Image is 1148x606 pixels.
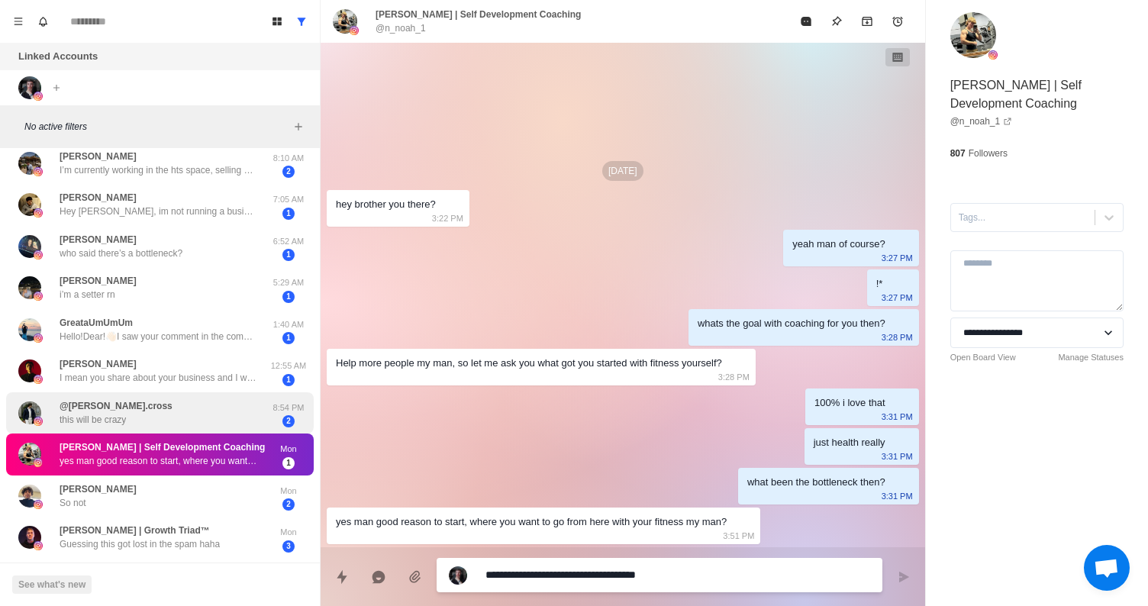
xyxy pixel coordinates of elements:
p: [PERSON_NAME] | Self Development Coaching [376,8,581,21]
img: picture [950,12,996,58]
p: [PERSON_NAME] | Self Development Coaching [950,76,1124,113]
img: picture [34,92,43,101]
p: GreataUmUmUm [60,316,133,330]
p: 3:31 PM [882,408,913,425]
p: 3:31 PM [882,448,913,465]
span: 2 [282,415,295,427]
p: 3:28 PM [882,329,913,346]
img: picture [18,276,41,299]
div: 100% i love that [814,395,885,411]
span: 1 [282,374,295,386]
img: picture [18,485,41,508]
div: Open chat [1084,545,1130,591]
p: this will be crazy [60,413,126,427]
div: yes man good reason to start, where you want to go from here with your fitness my man? [336,514,727,530]
p: 3:51 PM [723,527,754,544]
img: picture [34,458,43,467]
p: [DATE] [602,161,643,181]
img: picture [18,401,41,424]
p: I mean you share about your business and I will share abt mine on quick call. I have only heard a... [60,371,258,385]
p: [PERSON_NAME] [60,150,137,163]
span: 1 [282,208,295,220]
button: Show all conversations [289,9,314,34]
img: picture [34,292,43,301]
button: Add filters [289,118,308,136]
div: Help more people my man, so let me ask you what got you started with fitness yourself? [336,355,722,372]
img: picture [18,526,41,549]
p: who said there’s a bottleneck? [60,247,182,260]
button: Board View [265,9,289,34]
img: picture [34,167,43,176]
p: [PERSON_NAME] [60,357,137,371]
p: [PERSON_NAME] | Self Development Coaching [60,440,265,454]
img: picture [34,500,43,509]
img: picture [18,443,41,466]
p: i’m a setter rn [60,288,115,301]
p: No active filters [24,120,289,134]
p: Hello!Dear!👋🏻I saw your comment in the comment section of a trading blogger,and notice you are a ... [60,330,258,343]
p: I’m currently working in the hts space, selling an e-commerce offer [60,163,258,177]
div: yeah man of course? [792,236,885,253]
button: Menu [6,9,31,34]
p: Hey [PERSON_NAME], im not running a business atm [60,205,258,218]
span: 2 [282,498,295,511]
img: picture [18,152,41,175]
img: picture [449,566,467,585]
span: 2 [282,166,295,178]
span: 1 [282,332,295,344]
p: Linked Accounts [18,49,98,64]
p: 3:22 PM [432,210,463,227]
button: Quick replies [327,562,357,592]
button: Add media [400,562,430,592]
img: picture [333,9,357,34]
img: picture [34,417,43,426]
img: picture [18,235,41,258]
p: @[PERSON_NAME].cross [60,399,173,413]
img: picture [18,359,41,382]
img: picture [988,50,998,60]
button: Send message [888,562,919,592]
span: 1 [282,291,295,303]
p: 8:10 AM [269,152,308,165]
button: Mark as read [791,6,821,37]
p: Mon [269,443,308,456]
p: So not [60,496,86,510]
p: 1:40 AM [269,318,308,331]
button: Add account [47,79,66,97]
a: @n_noah_1 [950,114,1013,128]
p: 807 [950,147,966,160]
img: picture [34,250,43,259]
p: [PERSON_NAME] | Growth Triad™ [60,524,210,537]
button: See what's new [12,575,92,594]
p: 3:31 PM [882,488,913,504]
div: hey brother you there? [336,196,436,213]
p: 3:28 PM [718,369,750,385]
p: [PERSON_NAME] [60,274,137,288]
p: 7:05 AM [269,193,308,206]
img: picture [34,375,43,384]
button: Archive [852,6,882,37]
img: picture [18,76,41,99]
img: picture [18,318,41,341]
p: 8:54 PM [269,401,308,414]
p: yes man good reason to start, where you want to go from here with your fitness my man? [60,454,258,468]
div: what been the bottleneck then? [747,474,885,491]
span: 1 [282,457,295,469]
div: just health really [814,434,885,451]
button: Pin [821,6,852,37]
p: [PERSON_NAME] [60,482,137,496]
p: [PERSON_NAME] [60,233,137,247]
div: whats the goal with coaching for you then? [698,315,885,332]
p: 6:52 AM [269,235,308,248]
p: 3:27 PM [882,289,913,306]
img: picture [34,334,43,343]
p: 3:27 PM [882,250,913,266]
button: Notifications [31,9,55,34]
span: 3 [282,540,295,553]
button: Add reminder [882,6,913,37]
a: Open Board View [950,351,1016,364]
p: Followers [969,147,1008,160]
p: 12:55 AM [269,359,308,372]
p: Mon [269,485,308,498]
p: Mon [269,526,308,539]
